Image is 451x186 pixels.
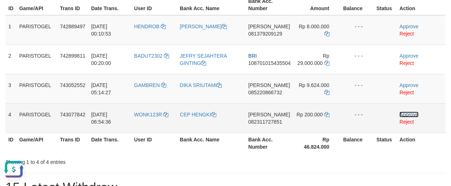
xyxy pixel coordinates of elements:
span: WONK123R [134,112,162,117]
a: GAMBREN [134,82,167,88]
th: Bank Acc. Name [177,133,246,153]
td: - - - [340,103,374,133]
a: Approve [399,112,418,117]
a: Copy 8000000 to clipboard [324,31,329,37]
a: Copy 9624000 to clipboard [324,90,329,95]
span: 742899811 [60,53,85,59]
th: Action [397,133,446,153]
button: Open LiveChat chat widget [3,3,25,25]
a: DIKA SRIUTAMI [180,82,222,88]
span: [DATE] 00:10:53 [91,24,111,37]
td: PARISTOGEL [16,15,57,45]
th: Status [374,133,397,153]
span: Rp 200.000 [296,112,323,117]
span: Copy 108701015435504 to clipboard [248,60,291,66]
td: PARISTOGEL [16,74,57,103]
span: BADUT2302 [134,53,163,59]
span: 743077842 [60,112,85,117]
span: [PERSON_NAME] [248,24,290,29]
a: BADUT2302 [134,53,169,59]
th: Balance [340,133,374,153]
a: Reject [399,60,414,66]
th: ID [5,133,16,153]
td: 1 [5,15,16,45]
a: Reject [399,90,414,95]
td: 3 [5,74,16,103]
span: Copy 082311727851 to clipboard [248,119,282,125]
th: Bank Acc. Number [245,133,294,153]
th: User ID [131,133,177,153]
th: Game/API [16,133,57,153]
td: PARISTOGEL [16,45,57,74]
td: - - - [340,74,374,103]
span: [PERSON_NAME] [248,112,290,117]
span: HENDROB [134,24,160,29]
span: GAMBREN [134,82,160,88]
th: Rp 46.824.000 [294,133,340,153]
td: 2 [5,45,16,74]
span: [PERSON_NAME] [248,82,290,88]
td: PARISTOGEL [16,103,57,133]
span: [DATE] 00:20:00 [91,53,111,66]
a: Approve [399,24,418,29]
a: [PERSON_NAME] [180,24,227,29]
a: Approve [399,82,418,88]
span: Rp 29.000.000 [298,53,329,66]
a: Reject [399,31,414,37]
span: [DATE] 05:14:27 [91,82,111,95]
span: Copy 085220866732 to clipboard [248,90,282,95]
span: 743052552 [60,82,85,88]
div: Showing 1 to 4 of 4 entries [5,156,183,166]
td: 4 [5,103,16,133]
a: Copy 29000000 to clipboard [324,60,329,66]
th: Trans ID [57,133,88,153]
a: CEP HENGKI [180,112,216,117]
a: Approve [399,53,418,59]
span: BRI [248,53,257,59]
span: Rp 9.624.000 [299,82,329,88]
td: - - - [340,45,374,74]
span: [DATE] 06:54:36 [91,112,111,125]
span: 742889497 [60,24,85,29]
a: JEFRY SEJAHTERA GINTING [180,53,227,66]
td: - - - [340,15,374,45]
span: Copy 081379209129 to clipboard [248,31,282,37]
span: Rp 8.000.000 [299,24,329,29]
a: WONK123R [134,112,169,117]
a: HENDROB [134,24,166,29]
a: Copy 200000 to clipboard [324,112,329,117]
a: Reject [399,119,414,125]
th: Date Trans. [88,133,131,153]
